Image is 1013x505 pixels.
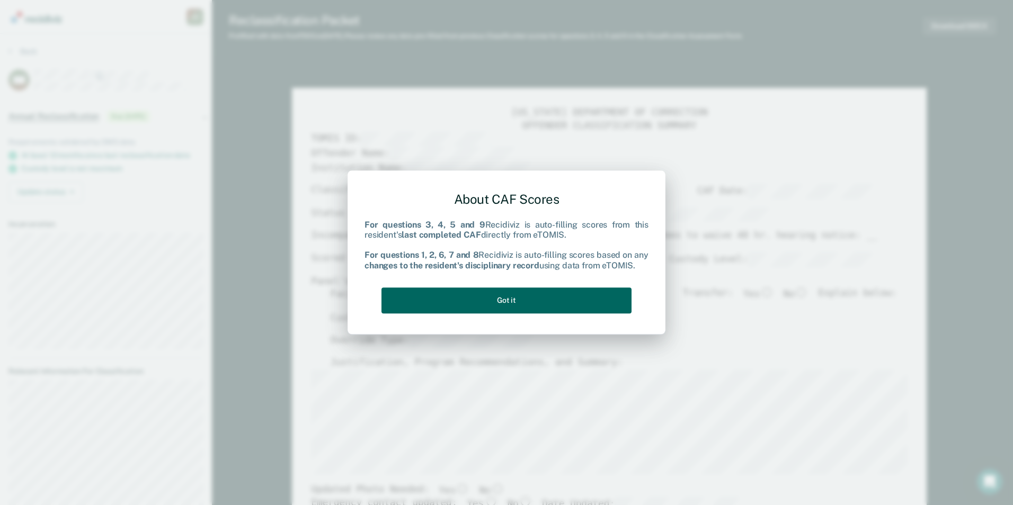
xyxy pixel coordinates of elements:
button: Got it [381,287,632,313]
b: last completed CAF [402,230,481,240]
div: Recidiviz is auto-filling scores from this resident's directly from eTOMIS. Recidiviz is auto-fil... [365,220,648,270]
b: For questions 3, 4, 5 and 9 [365,220,485,230]
b: For questions 1, 2, 6, 7 and 8 [365,250,478,260]
div: About CAF Scores [365,183,648,215]
b: changes to the resident's disciplinary record [365,260,539,270]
